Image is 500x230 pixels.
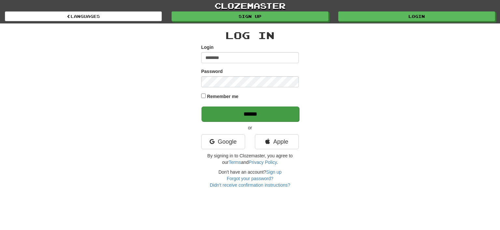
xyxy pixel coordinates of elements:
a: Sign up [266,169,282,175]
label: Remember me [207,93,239,100]
a: Sign up [172,11,328,21]
p: By signing in to Clozemaster, you agree to our and . [201,152,299,165]
div: Don't have an account? [201,169,299,188]
a: Languages [5,11,162,21]
a: Forgot your password? [227,176,273,181]
a: Apple [255,134,299,149]
a: Login [338,11,495,21]
h2: Log In [201,30,299,41]
label: Password [201,68,223,75]
a: Google [201,134,245,149]
p: or [201,124,299,131]
label: Login [201,44,214,50]
a: Terms [229,160,241,165]
a: Privacy Policy [249,160,277,165]
a: Didn't receive confirmation instructions? [210,182,290,188]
